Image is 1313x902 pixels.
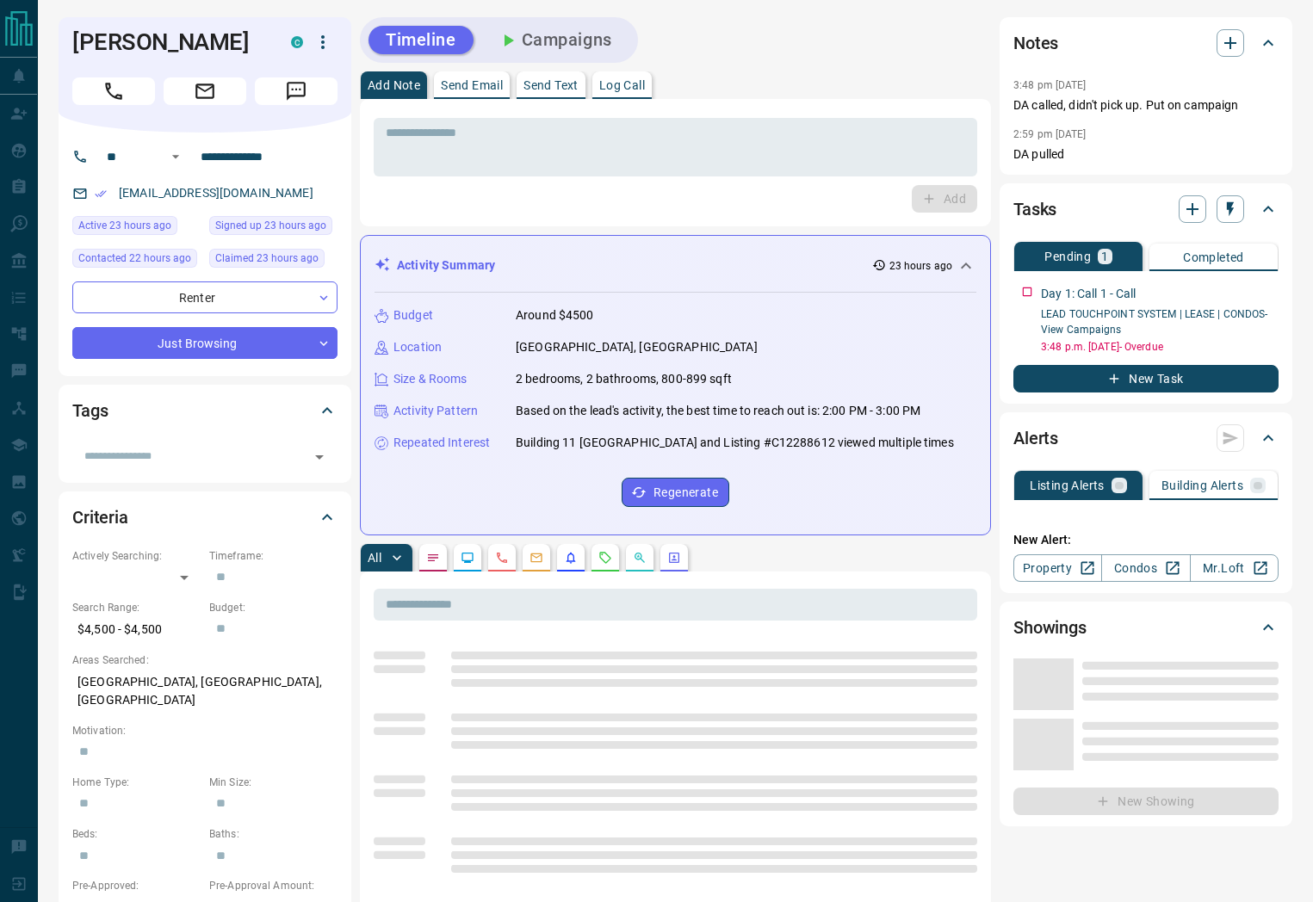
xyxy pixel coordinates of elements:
h1: [PERSON_NAME] [72,28,265,56]
p: Actively Searching: [72,548,201,564]
p: Motivation: [72,723,338,738]
p: Search Range: [72,600,201,615]
svg: Email Verified [95,188,107,200]
span: Contacted 22 hours ago [78,250,191,267]
div: Tags [72,390,338,431]
p: 2:59 pm [DATE] [1013,128,1087,140]
p: Min Size: [209,775,338,790]
div: Just Browsing [72,327,338,359]
h2: Criteria [72,504,128,531]
p: 3:48 pm [DATE] [1013,79,1087,91]
p: Completed [1183,251,1244,263]
p: Repeated Interest [393,434,490,452]
div: Renter [72,281,338,313]
svg: Requests [598,551,612,565]
svg: Emails [530,551,543,565]
p: Send Email [441,79,503,91]
p: Add Note [368,79,420,91]
p: Beds: [72,826,201,842]
a: Property [1013,554,1102,582]
p: Baths: [209,826,338,842]
p: 1 [1101,250,1108,263]
p: [GEOGRAPHIC_DATA], [GEOGRAPHIC_DATA], [GEOGRAPHIC_DATA] [72,668,338,714]
span: Call [72,77,155,105]
button: Regenerate [622,478,729,507]
p: Activity Summary [397,256,495,275]
div: condos.ca [291,36,303,48]
div: Notes [1013,22,1279,64]
span: Active 23 hours ago [78,217,171,234]
p: Pending [1044,250,1091,263]
a: Condos [1101,554,1190,582]
p: Budget: [209,600,338,615]
div: Thu Sep 11 2025 [209,216,338,240]
div: Thu Sep 11 2025 [209,249,338,273]
p: DA pulled [1013,145,1279,164]
p: Around $4500 [516,306,594,324]
div: Criteria [72,497,338,538]
p: 3:48 p.m. [DATE] - Overdue [1041,339,1279,355]
svg: Listing Alerts [564,551,578,565]
div: Alerts [1013,417,1279,459]
p: Day 1: Call 1 - Call [1041,285,1136,303]
p: Budget [393,306,433,324]
h2: Notes [1013,29,1058,57]
svg: Agent Actions [667,551,681,565]
span: Email [164,77,246,105]
svg: Opportunities [633,551,647,565]
a: [EMAIL_ADDRESS][DOMAIN_NAME] [119,186,313,200]
p: Size & Rooms [393,370,468,388]
p: 23 hours ago [889,258,952,274]
span: Claimed 23 hours ago [215,250,319,267]
a: LEAD TOUCHPOINT SYSTEM | LEASE | CONDOS- View Campaigns [1041,308,1268,336]
p: Home Type: [72,775,201,790]
h2: Tags [72,397,108,424]
p: Timeframe: [209,548,338,564]
p: New Alert: [1013,531,1279,549]
p: [GEOGRAPHIC_DATA], [GEOGRAPHIC_DATA] [516,338,758,356]
svg: Notes [426,551,440,565]
button: Campaigns [480,26,629,54]
button: Timeline [369,26,474,54]
div: Activity Summary23 hours ago [375,250,976,281]
p: Building 11 [GEOGRAPHIC_DATA] and Listing #C12288612 viewed multiple times [516,434,954,452]
h2: Showings [1013,614,1087,641]
button: New Task [1013,365,1279,392]
p: Log Call [599,79,645,91]
div: Thu Sep 11 2025 [72,249,201,273]
button: Open [307,445,331,469]
p: $4,500 - $4,500 [72,615,201,644]
p: Listing Alerts [1030,479,1105,491]
p: Activity Pattern [393,402,478,420]
p: Location [393,338,442,356]
button: Open [165,146,186,167]
svg: Calls [495,551,509,565]
div: Tasks [1013,188,1279,230]
div: Thu Sep 11 2025 [72,216,201,240]
div: Showings [1013,607,1279,648]
p: Areas Searched: [72,652,338,668]
p: DA called, didn't pick up. Put on campaign [1013,96,1279,114]
p: Pre-Approved: [72,878,201,893]
h2: Alerts [1013,424,1058,452]
span: Signed up 23 hours ago [215,217,326,234]
p: Send Text [523,79,579,91]
p: 2 bedrooms, 2 bathrooms, 800-899 sqft [516,370,732,388]
h2: Tasks [1013,195,1056,223]
a: Mr.Loft [1190,554,1279,582]
span: Message [255,77,338,105]
p: Building Alerts [1161,479,1243,491]
svg: Lead Browsing Activity [461,551,474,565]
p: Based on the lead's activity, the best time to reach out is: 2:00 PM - 3:00 PM [516,402,920,420]
p: Pre-Approval Amount: [209,878,338,893]
p: All [368,552,381,564]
